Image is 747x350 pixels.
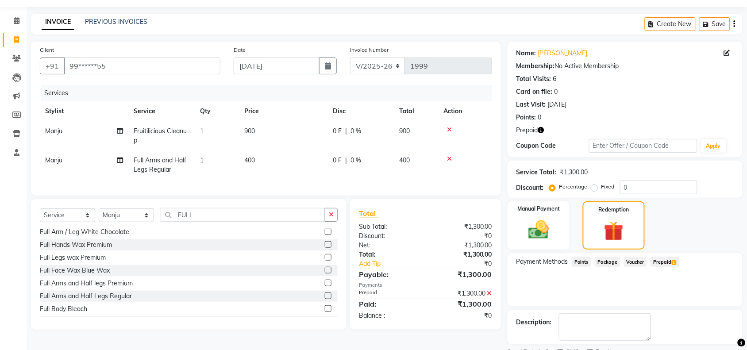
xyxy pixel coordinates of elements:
button: Create New [645,17,696,31]
th: Action [438,101,492,121]
div: Sub Total: [352,222,426,231]
span: Prepaid [651,257,679,267]
div: Full Face Wax Blue Wax [40,266,110,275]
button: Save [699,17,730,31]
div: Full Arm / Leg White Chocolate [40,227,129,237]
div: ₹1,300.00 [425,289,499,298]
input: Enter Offer / Coupon Code [589,139,697,153]
label: Fixed [601,183,615,191]
a: Add Tip [352,259,438,269]
span: 400 [399,156,410,164]
label: Date [234,46,246,54]
div: ₹1,300.00 [425,241,499,250]
div: ₹0 [425,231,499,241]
div: Full Legs wax Premium [40,253,106,262]
span: Prepaid [516,126,538,135]
label: Invoice Number [350,46,389,54]
label: Manual Payment [517,205,560,213]
div: No Active Membership [516,62,734,71]
input: Search by Name/Mobile/Email/Code [64,58,220,74]
div: Paid: [352,299,426,309]
div: Services [41,85,499,101]
span: 900 [399,127,410,135]
span: 1 [672,260,677,265]
div: Balance : [352,311,426,320]
span: Package [595,257,620,267]
img: _cash.svg [522,218,555,242]
span: Manju [45,127,62,135]
div: Description: [516,318,552,327]
span: Payment Methods [516,257,568,266]
div: Prepaid [352,289,426,298]
div: [DATE] [548,100,567,109]
span: 0 F [333,127,342,136]
a: PREVIOUS INVOICES [85,18,147,26]
div: Points: [516,113,536,122]
div: Net: [352,241,426,250]
div: Full Hands Wax Premium [40,240,112,250]
div: ₹0 [425,311,499,320]
div: Name: [516,49,536,58]
div: Card on file: [516,87,553,96]
span: | [345,127,347,136]
div: Full Arms and Half Legs Regular [40,292,132,301]
label: Percentage [559,183,588,191]
span: 1 [200,156,204,164]
div: Total: [352,250,426,259]
div: Full Arms and Half legs Premium [40,279,133,288]
span: 1 [200,127,204,135]
div: Total Visits: [516,74,551,84]
span: 0 % [350,127,361,136]
th: Total [394,101,438,121]
span: Voucher [624,257,647,267]
button: +91 [40,58,65,74]
th: Qty [195,101,239,121]
span: Fruitilicious Cleanup [134,127,187,144]
div: ₹0 [438,259,499,269]
div: Payments [359,281,492,289]
span: Full Arms and Half Legs Regular [134,156,186,173]
span: 400 [244,156,255,164]
div: ₹1,300.00 [425,299,499,309]
div: 6 [553,74,557,84]
div: Discount: [352,231,426,241]
img: _gift.svg [598,219,630,243]
span: 900 [244,127,255,135]
a: INVOICE [42,14,74,30]
button: Apply [701,139,726,153]
div: Discount: [516,183,544,192]
div: Coupon Code [516,141,589,150]
div: Payable: [352,269,426,280]
th: Price [239,101,327,121]
div: Last Visit: [516,100,546,109]
span: 0 % [350,156,361,165]
div: ₹1,300.00 [425,269,499,280]
div: ₹1,300.00 [425,250,499,259]
label: Redemption [599,206,629,214]
label: Client [40,46,54,54]
th: Stylist [40,101,128,121]
a: [PERSON_NAME] [538,49,588,58]
th: Disc [327,101,394,121]
div: Service Total: [516,168,557,177]
input: Search or Scan [161,208,325,222]
div: Full Body Bleach [40,304,87,314]
div: ₹1,300.00 [560,168,588,177]
div: Membership: [516,62,555,71]
th: Service [128,101,195,121]
span: | [345,156,347,165]
span: Total [359,209,379,218]
span: Points [572,257,591,267]
span: Manju [45,156,62,164]
div: ₹1,300.00 [425,222,499,231]
div: 0 [554,87,558,96]
div: 0 [538,113,542,122]
span: 0 F [333,156,342,165]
